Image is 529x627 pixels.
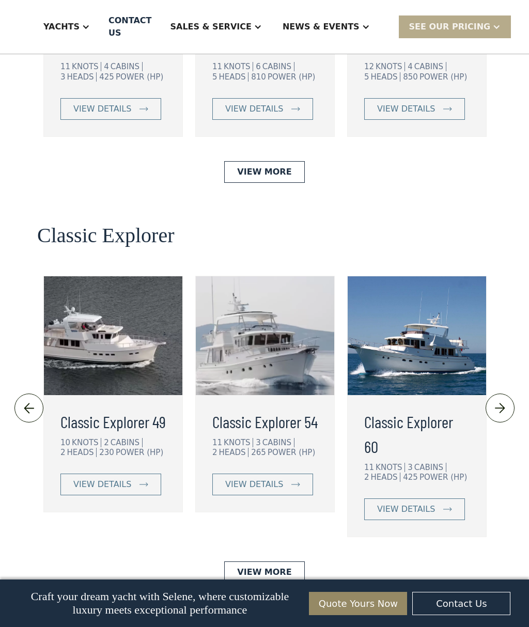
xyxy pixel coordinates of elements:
[291,107,300,111] img: icon
[111,62,143,71] div: CABINS
[309,592,407,615] a: Quote Yours Now
[364,498,465,520] a: view details
[371,473,401,482] div: HEADS
[60,448,66,457] div: 2
[364,98,465,120] a: view details
[403,473,418,482] div: 425
[72,438,101,447] div: KNOTS
[212,409,318,434] a: Classic Explorer 54
[251,448,266,457] div: 265
[37,224,175,247] h2: Classic Explorer
[72,62,101,71] div: KNOTS
[268,448,315,457] div: POWER (HP)
[364,463,374,472] div: 11
[283,21,360,33] div: News & EVENTS
[443,507,452,511] img: icon
[212,448,217,457] div: 2
[251,72,266,82] div: 810
[219,72,249,82] div: HEADS
[67,72,97,82] div: HEADS
[212,98,313,120] a: view details
[419,72,467,82] div: POWER (HP)
[212,72,217,82] div: 5
[139,482,148,487] img: icon
[225,478,283,491] div: view details
[443,107,452,111] img: icon
[376,463,405,472] div: KNOTS
[256,438,261,447] div: 3
[409,21,491,33] div: SEE Our Pricing
[364,62,374,71] div: 12
[212,474,313,495] a: view details
[262,438,294,447] div: CABINS
[419,473,467,482] div: POWER (HP)
[21,400,38,417] img: icon
[33,6,100,48] div: Yachts
[160,6,272,48] div: Sales & Service
[224,62,253,71] div: KNOTS
[60,72,66,82] div: 3
[99,448,114,457] div: 230
[224,161,304,183] a: View More
[408,62,413,71] div: 4
[212,438,222,447] div: 11
[224,438,253,447] div: KNOTS
[139,107,148,111] img: icon
[60,438,70,447] div: 10
[377,103,435,115] div: view details
[364,473,369,482] div: 2
[224,561,304,583] a: View More
[412,592,510,615] a: Contact Us
[99,72,114,82] div: 425
[73,103,131,115] div: view details
[60,62,70,71] div: 11
[196,276,334,395] img: long range motor yachts
[291,482,300,487] img: icon
[376,62,405,71] div: KNOTS
[256,62,261,71] div: 6
[219,448,249,457] div: HEADS
[111,438,143,447] div: CABINS
[408,463,413,472] div: 3
[73,478,131,491] div: view details
[268,72,315,82] div: POWER (HP)
[212,62,222,71] div: 11
[43,21,80,33] div: Yachts
[60,98,161,120] a: view details
[371,72,401,82] div: HEADS
[108,14,151,39] div: Contact US
[116,448,163,457] div: POWER (HP)
[348,276,486,395] img: long range motor yachts
[116,72,163,82] div: POWER (HP)
[403,72,418,82] div: 850
[492,400,509,417] img: icon
[60,409,166,434] a: Classic Explorer 49
[60,474,161,495] a: view details
[414,463,446,472] div: CABINS
[170,21,251,33] div: Sales & Service
[364,72,369,82] div: 5
[104,438,109,447] div: 2
[414,62,446,71] div: CABINS
[272,6,380,48] div: News & EVENTS
[44,276,182,395] img: long range motor yachts
[67,448,97,457] div: HEADS
[19,590,302,617] p: Craft your dream yacht with Selene, where customizable luxury meets exceptional performance
[364,409,470,459] a: Classic Explorer 60
[104,62,109,71] div: 4
[399,15,511,38] div: SEE Our Pricing
[377,503,435,515] div: view details
[225,103,283,115] div: view details
[262,62,294,71] div: CABINS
